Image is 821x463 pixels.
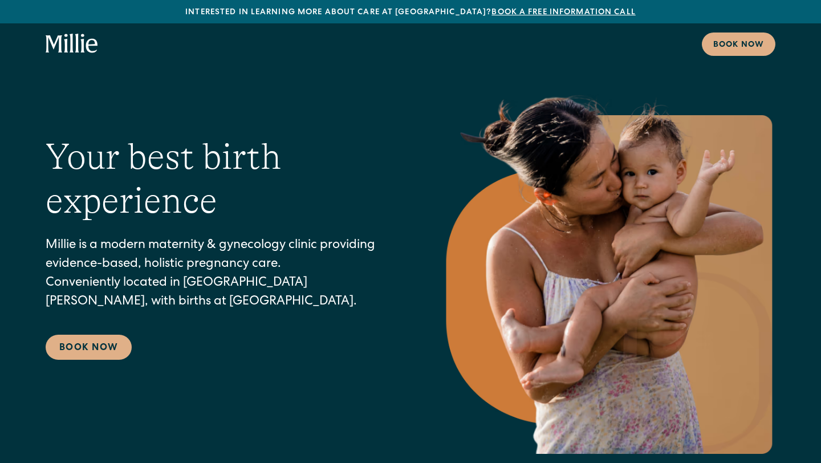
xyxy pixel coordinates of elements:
[713,39,764,51] div: Book now
[702,33,775,56] a: Book now
[46,135,397,223] h1: Your best birth experience
[46,34,98,54] a: home
[491,9,635,17] a: Book a free information call
[442,78,775,454] img: Mother holding and kissing her baby on the cheek.
[46,237,397,312] p: Millie is a modern maternity & gynecology clinic providing evidence-based, holistic pregnancy car...
[46,335,132,360] a: Book Now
